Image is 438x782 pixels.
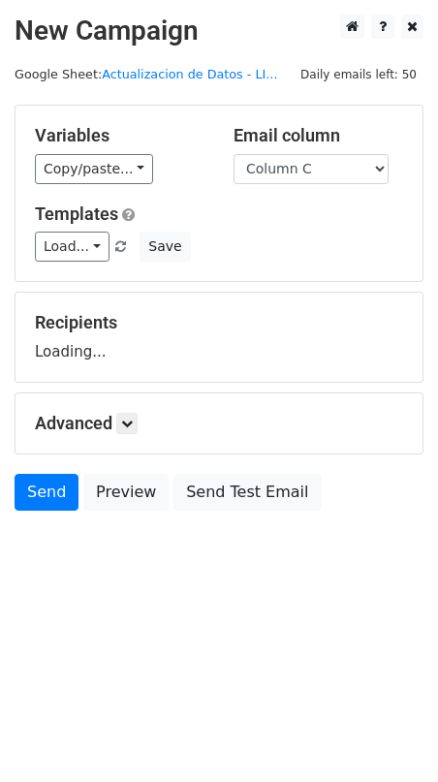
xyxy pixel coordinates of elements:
[35,154,153,184] a: Copy/paste...
[140,232,190,262] button: Save
[35,413,403,434] h5: Advanced
[234,125,403,146] h5: Email column
[35,203,118,224] a: Templates
[15,15,423,47] h2: New Campaign
[15,474,78,511] a: Send
[35,125,204,146] h5: Variables
[102,67,277,81] a: Actualizacion de Datos - LI...
[15,67,277,81] small: Google Sheet:
[173,474,321,511] a: Send Test Email
[294,67,423,81] a: Daily emails left: 50
[35,232,109,262] a: Load...
[35,312,403,333] h5: Recipients
[35,312,403,362] div: Loading...
[294,64,423,85] span: Daily emails left: 50
[83,474,169,511] a: Preview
